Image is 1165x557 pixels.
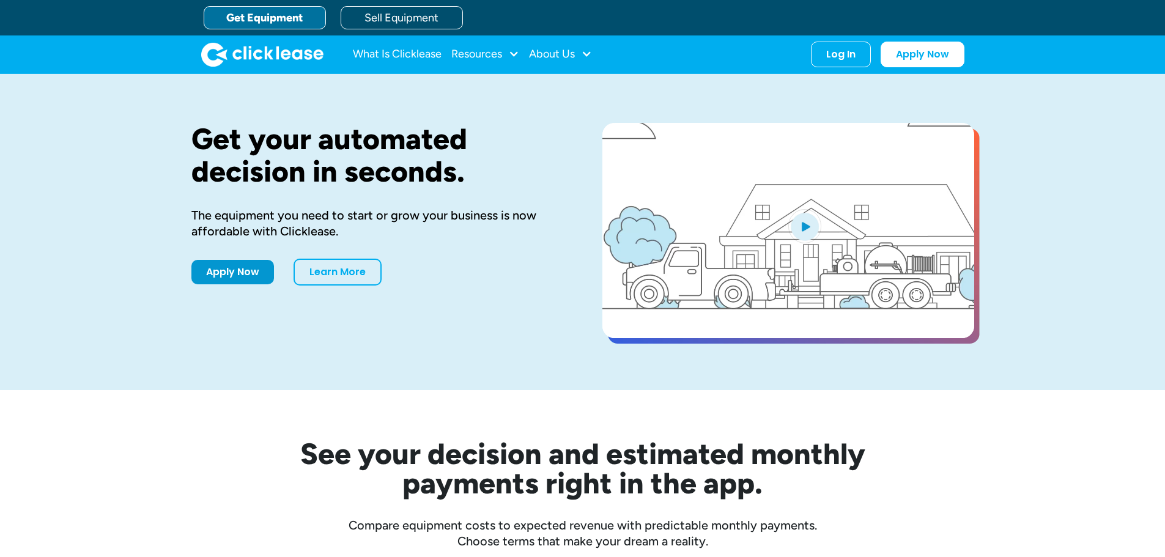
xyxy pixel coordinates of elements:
img: Clicklease logo [201,42,324,67]
div: Log In [826,48,856,61]
a: Learn More [294,259,382,286]
div: Resources [451,42,519,67]
a: open lightbox [602,123,974,338]
a: home [201,42,324,67]
div: The equipment you need to start or grow your business is now affordable with Clicklease. [191,207,563,239]
div: About Us [529,42,592,67]
div: Compare equipment costs to expected revenue with predictable monthly payments. Choose terms that ... [191,517,974,549]
a: Apply Now [191,260,274,284]
a: What Is Clicklease [353,42,442,67]
h1: Get your automated decision in seconds. [191,123,563,188]
a: Apply Now [881,42,964,67]
h2: See your decision and estimated monthly payments right in the app. [240,439,925,498]
img: Blue play button logo on a light blue circular background [788,209,821,243]
a: Sell Equipment [341,6,463,29]
a: Get Equipment [204,6,326,29]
